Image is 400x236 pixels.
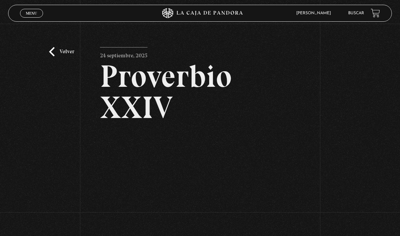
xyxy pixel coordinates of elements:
span: Menu [26,11,37,15]
p: 24 septiembre, 2025 [100,47,147,61]
a: Volver [49,47,74,56]
a: Buscar [348,11,364,15]
a: View your shopping cart [371,8,380,18]
span: Cerrar [24,17,40,22]
h2: Proverbio XXIV [100,61,300,123]
span: [PERSON_NAME] [293,11,338,15]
